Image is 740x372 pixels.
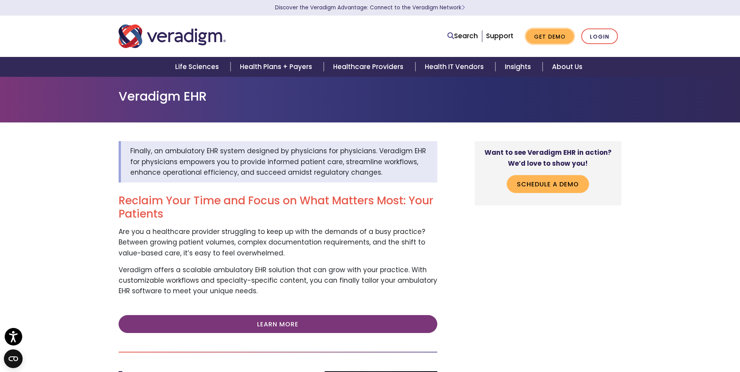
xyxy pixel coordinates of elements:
[119,194,437,220] h2: Reclaim Your Time and Focus on What Matters Most: Your Patients
[119,315,437,333] a: Learn More
[495,57,543,77] a: Insights
[543,57,592,77] a: About Us
[484,148,612,168] strong: Want to see Veradigm EHR in action? We’d love to show you!
[275,4,465,11] a: Discover the Veradigm Advantage: Connect to the Veradigm NetworkLearn More
[507,175,589,193] a: Schedule a Demo
[130,146,426,177] span: Finally, an ambulatory EHR system designed by physicians for physicians. Veradigm EHR for physici...
[166,57,231,77] a: Life Sciences
[526,29,574,44] a: Get Demo
[486,31,513,41] a: Support
[581,28,618,44] a: Login
[119,265,437,297] p: Veradigm offers a scalable ambulatory EHR solution that can grow with your practice. With customi...
[119,227,437,259] p: Are you a healthcare provider struggling to keep up with the demands of a busy practice? Between ...
[447,31,478,41] a: Search
[119,89,622,104] h1: Veradigm EHR
[119,23,226,49] img: Veradigm logo
[4,349,23,368] button: Open CMP widget
[461,4,465,11] span: Learn More
[415,57,495,77] a: Health IT Vendors
[231,57,324,77] a: Health Plans + Payers
[324,57,415,77] a: Healthcare Providers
